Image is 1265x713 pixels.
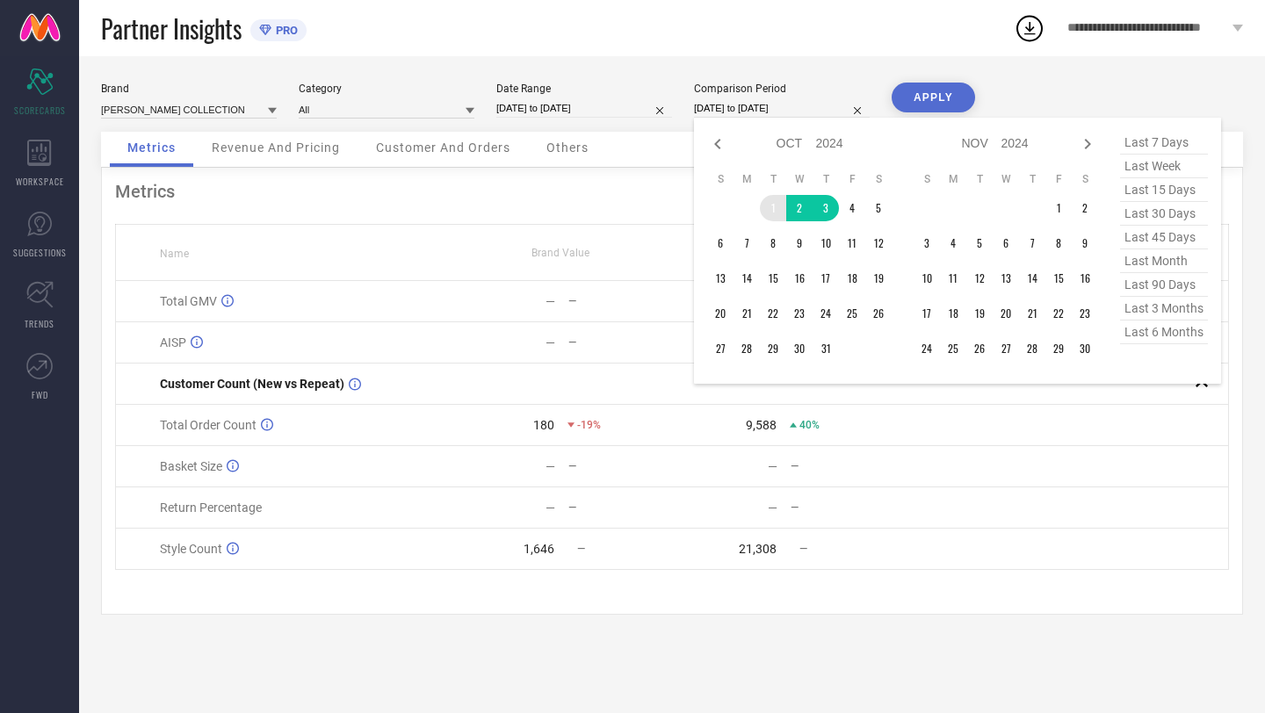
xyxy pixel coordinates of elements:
td: Sun Oct 06 2024 [707,230,734,256]
div: 21,308 [739,542,777,556]
td: Sat Nov 02 2024 [1072,195,1098,221]
div: — [568,501,671,514]
span: last week [1120,155,1208,178]
span: Others [546,140,589,155]
span: Basket Size [160,459,222,473]
td: Wed Oct 30 2024 [786,335,813,362]
th: Sunday [707,172,734,186]
td: Fri Nov 15 2024 [1045,265,1072,292]
td: Mon Oct 07 2024 [734,230,760,256]
td: Sat Nov 09 2024 [1072,230,1098,256]
div: — [791,460,893,472]
td: Thu Nov 07 2024 [1019,230,1045,256]
div: — [568,295,671,307]
input: Select comparison period [694,99,870,118]
td: Tue Oct 29 2024 [760,335,786,362]
td: Sun Oct 27 2024 [707,335,734,362]
td: Thu Oct 17 2024 [813,265,839,292]
td: Mon Nov 11 2024 [940,265,966,292]
td: Thu Oct 03 2024 [813,195,839,221]
td: Wed Oct 02 2024 [786,195,813,221]
span: FWD [32,388,48,401]
td: Sat Nov 30 2024 [1072,335,1098,362]
td: Wed Nov 13 2024 [993,265,1019,292]
td: Thu Nov 28 2024 [1019,335,1045,362]
span: Customer Count (New vs Repeat) [160,377,344,391]
span: AISP [160,335,186,349]
td: Thu Oct 24 2024 [813,300,839,327]
th: Monday [940,172,966,186]
td: Tue Oct 08 2024 [760,230,786,256]
div: — [546,335,555,349]
span: last 90 days [1120,273,1208,297]
span: last 3 months [1120,297,1208,320]
span: Brand Value [531,247,589,259]
span: last 6 months [1120,320,1208,344]
td: Wed Oct 16 2024 [786,265,813,292]
th: Wednesday [993,172,1019,186]
th: Tuesday [966,172,993,186]
span: 40% [799,419,820,431]
td: Thu Oct 10 2024 [813,230,839,256]
th: Friday [1045,172,1072,186]
td: Thu Oct 31 2024 [813,335,839,362]
span: last 15 days [1120,178,1208,202]
div: Metrics [115,181,1229,202]
span: SUGGESTIONS [13,246,67,259]
td: Sat Oct 19 2024 [865,265,892,292]
div: — [791,501,893,514]
td: Wed Oct 23 2024 [786,300,813,327]
span: Return Percentage [160,501,262,515]
td: Sat Oct 26 2024 [865,300,892,327]
td: Sun Nov 10 2024 [914,265,940,292]
th: Friday [839,172,865,186]
span: PRO [271,24,298,37]
span: last 30 days [1120,202,1208,226]
td: Fri Oct 25 2024 [839,300,865,327]
span: Name [160,248,189,260]
td: Fri Oct 18 2024 [839,265,865,292]
button: APPLY [892,83,975,112]
td: Tue Nov 05 2024 [966,230,993,256]
div: Comparison Period [694,83,870,95]
span: last 7 days [1120,131,1208,155]
td: Wed Nov 20 2024 [993,300,1019,327]
div: — [546,459,555,473]
div: — [568,460,671,472]
span: Partner Insights [101,11,242,47]
span: last month [1120,249,1208,273]
span: Total Order Count [160,418,257,432]
td: Thu Nov 21 2024 [1019,300,1045,327]
td: Tue Oct 22 2024 [760,300,786,327]
td: Sun Nov 03 2024 [914,230,940,256]
div: 180 [533,418,554,432]
span: TRENDS [25,317,54,330]
span: SCORECARDS [14,104,66,117]
span: Customer And Orders [376,140,510,155]
span: — [799,543,807,555]
td: Tue Oct 01 2024 [760,195,786,221]
td: Thu Nov 14 2024 [1019,265,1045,292]
div: — [546,501,555,515]
div: Next month [1077,133,1098,155]
span: Style Count [160,542,222,556]
div: Brand [101,83,277,95]
div: Previous month [707,133,728,155]
td: Mon Oct 21 2024 [734,300,760,327]
td: Wed Nov 27 2024 [993,335,1019,362]
span: — [577,543,585,555]
div: — [768,501,777,515]
span: WORKSPACE [16,175,64,188]
td: Wed Nov 06 2024 [993,230,1019,256]
div: — [768,459,777,473]
div: — [546,294,555,308]
th: Saturday [865,172,892,186]
th: Thursday [1019,172,1045,186]
td: Fri Nov 08 2024 [1045,230,1072,256]
span: -19% [577,419,601,431]
div: Category [299,83,474,95]
input: Select date range [496,99,672,118]
th: Wednesday [786,172,813,186]
span: Total GMV [160,294,217,308]
td: Fri Nov 22 2024 [1045,300,1072,327]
